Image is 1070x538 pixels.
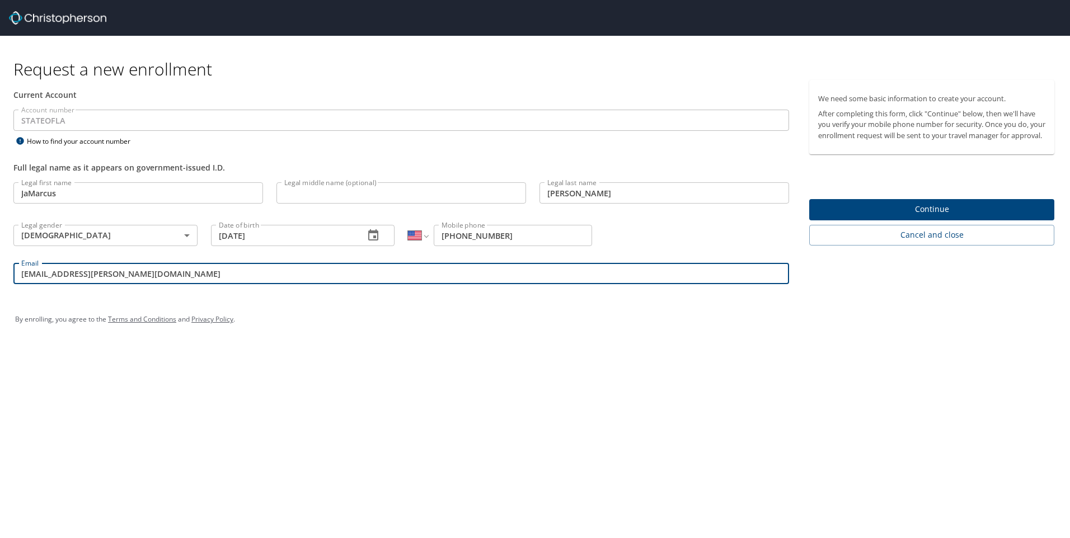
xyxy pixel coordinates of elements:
[809,199,1054,221] button: Continue
[13,89,789,101] div: Current Account
[108,314,176,324] a: Terms and Conditions
[13,225,198,246] div: [DEMOGRAPHIC_DATA]
[15,305,1055,333] div: By enrolling, you agree to the and .
[434,225,592,246] input: Enter phone number
[818,202,1045,216] span: Continue
[809,225,1054,246] button: Cancel and close
[13,58,1063,80] h1: Request a new enrollment
[818,93,1045,104] p: We need some basic information to create your account.
[818,108,1045,141] p: After completing this form, click "Continue" below, then we'll have you verify your mobile phone ...
[191,314,233,324] a: Privacy Policy
[9,11,106,25] img: cbt logo
[13,162,789,173] div: Full legal name as it appears on government-issued I.D.
[13,134,153,148] div: How to find your account number
[211,225,356,246] input: MM/DD/YYYY
[818,228,1045,242] span: Cancel and close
